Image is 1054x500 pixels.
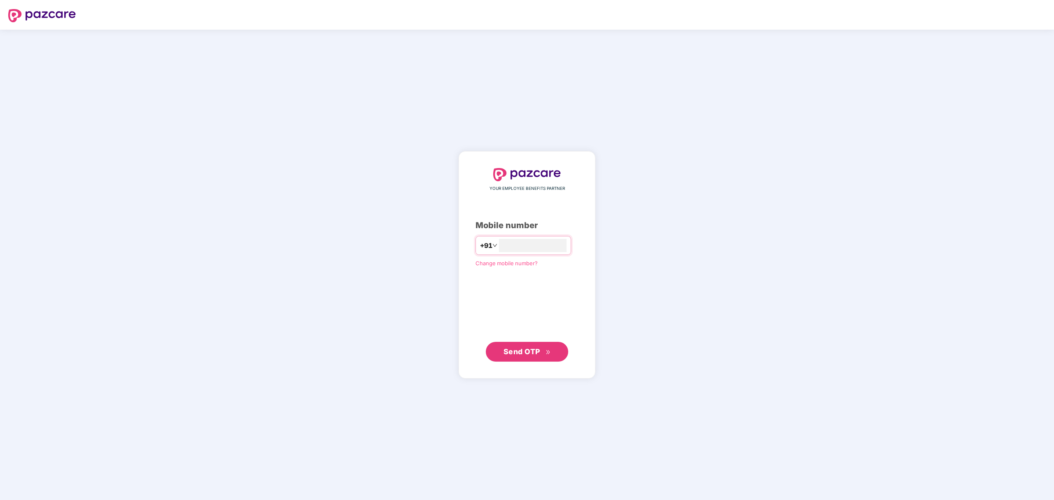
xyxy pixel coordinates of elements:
img: logo [8,9,76,22]
button: Send OTPdouble-right [486,342,568,362]
span: YOUR EMPLOYEE BENEFITS PARTNER [490,185,565,192]
span: double-right [546,350,551,355]
div: Mobile number [475,219,579,232]
span: down [492,243,497,248]
span: +91 [480,241,492,251]
span: Send OTP [504,347,540,356]
a: Change mobile number? [475,260,538,266]
img: logo [493,168,561,181]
